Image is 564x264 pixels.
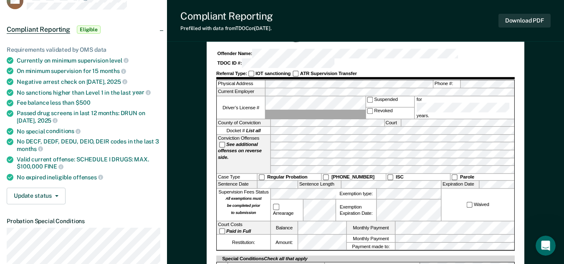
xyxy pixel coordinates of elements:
[273,204,279,210] input: Arrearage
[336,199,376,221] div: Exemption Expiration Date:
[331,174,374,180] strong: [PHONE_NUMBER]
[217,189,270,221] div: Supervision Fees Status
[323,174,329,181] input: [PHONE_NUMBER]
[498,14,551,28] button: Download PDF
[17,89,160,96] div: No sanctions higher than Level 1 in the last
[248,70,255,77] input: IOT sanctioning
[452,174,458,181] input: Parole
[77,25,101,34] span: Eligible
[367,97,373,103] input: Suspended
[7,218,160,225] dt: Probation Special Conditions
[347,243,395,250] label: Payment made to:
[396,174,404,180] strong: ISC
[271,235,298,250] label: Amount:
[466,202,473,208] input: Waived
[217,88,265,96] label: Current Employer
[298,181,341,188] label: Sentence Length
[17,146,43,152] span: months
[217,119,270,126] label: County of Conviction
[227,127,261,133] span: Docket #
[17,57,160,64] div: Currently on minimum supervision
[366,108,414,118] label: Revoked
[387,174,393,181] input: ISC
[73,174,103,181] span: offenses
[293,70,299,77] input: ATR Supervision Transfer
[180,25,273,31] div: Prefilled with data from TDOC on [DATE] .
[347,221,395,234] label: Monthly Payment
[218,142,262,160] strong: See additional offenses on reverse side.
[415,96,513,119] label: for years.
[264,256,307,262] span: Check all that apply
[218,60,242,66] strong: TDOC ID #:
[255,70,291,76] strong: IOT sanctioning
[217,235,270,250] div: Restitution:
[258,174,265,181] input: Regular Probation
[132,89,151,96] span: year
[17,128,160,135] div: No special
[367,108,373,114] input: Revoked
[433,80,460,88] label: Phone #:
[465,201,491,208] label: Waived
[7,46,160,53] div: Requirements validated by OMS data
[107,78,127,85] span: 2025
[17,99,160,106] div: Fee balance less than
[267,174,307,180] strong: Regular Probation
[336,189,376,199] label: Exemption type:
[38,117,58,124] span: 2025
[17,78,160,85] div: Negative arrest check on [DATE],
[17,156,160,170] div: Valid current offense: SCHEDULE I DRUGS: MAX. $100,000
[442,181,479,188] label: Expiration Date
[347,235,395,242] label: Monthly Payment
[460,174,474,180] strong: Parole
[7,188,66,204] button: Update status
[109,57,128,64] span: level
[217,221,270,234] div: Court Costs
[217,181,257,188] label: Sentence Date
[46,128,80,134] span: conditions
[7,25,70,34] span: Compliant Reporting
[217,80,265,88] label: Physical Address
[17,110,160,124] div: Passed drug screens in last 12 months: DRUN on [DATE],
[417,103,509,112] input: for years.
[76,99,90,106] span: $500
[217,96,265,119] label: Driver’s License #
[17,173,160,181] div: No expired ineligible
[180,10,273,22] div: Compliant Reporting
[219,142,225,148] input: See additional offenses on reverse side.
[219,228,225,234] input: Paid in Full
[366,96,414,107] label: Suspended
[272,204,302,216] label: Arrearage
[271,221,298,234] label: Balance
[225,196,261,215] strong: All exemptions must be completed prior to submission
[300,70,357,76] strong: ATR Supervision Transfer
[216,70,247,76] strong: Referral Type:
[246,128,261,133] strong: List all
[384,119,400,126] label: Court
[17,138,160,152] div: No DECF, DEDF, DEDU, DEIO, DEIR codes in the last 3
[217,174,257,181] div: Case Type
[44,163,63,170] span: FINE
[100,68,126,74] span: months
[536,236,556,256] iframe: Intercom live chat
[217,135,270,173] div: Conviction Offenses
[226,228,251,234] strong: Paid in Full
[17,67,160,75] div: On minimum supervision for 15
[218,51,253,56] strong: Offender Name:
[221,256,309,262] div: Special Conditions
